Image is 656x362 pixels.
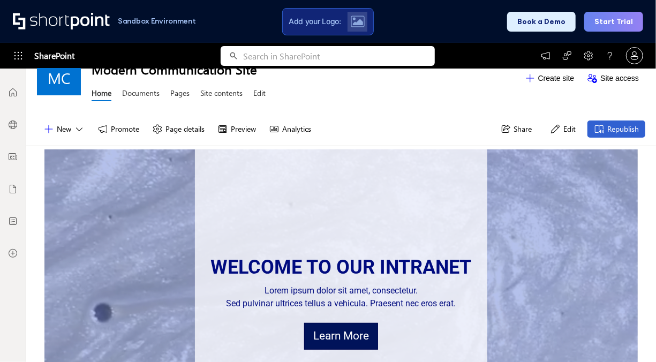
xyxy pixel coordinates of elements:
button: Share [494,120,538,138]
span: WELCOME TO OUR INTRANET [211,256,472,278]
a: Learn More [304,323,378,350]
button: Start Trial [584,12,643,32]
button: Create site [518,70,581,87]
a: Home [92,88,111,101]
span: Add your Logo: [289,17,341,26]
button: Site access [580,70,645,87]
button: Analytics [262,120,318,138]
input: Search in SharePoint [243,46,435,66]
span: Sed pulvinar ultrices tellus a vehicula. Praesent nec eros erat. [227,298,456,308]
a: Site contents [200,88,243,101]
button: Republish [587,120,645,138]
button: Edit [544,120,582,138]
button: New [37,120,91,138]
button: Preview [211,120,262,138]
a: Edit [253,88,266,101]
span: Lorem ipsum dolor sit amet, consectetur. [211,266,472,296]
button: Book a Demo [507,12,576,32]
h1: Sandbox Environment [118,18,196,24]
h1: Modern Communication Site [92,61,518,78]
button: Page details [146,120,211,138]
img: Upload logo [351,16,365,27]
iframe: Chat Widget [602,311,656,362]
a: Documents [122,88,160,101]
a: Pages [170,88,190,101]
span: MC [48,70,70,87]
span: SharePoint [34,43,74,69]
button: Promote [91,120,146,138]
